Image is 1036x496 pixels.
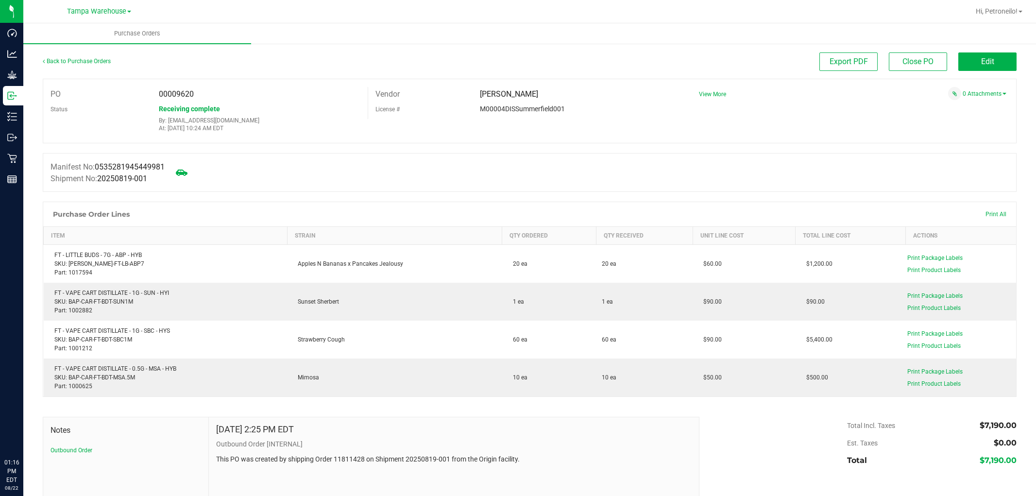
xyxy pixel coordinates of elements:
[847,422,895,429] span: Total Incl. Taxes
[981,57,994,66] span: Edit
[602,373,616,382] span: 10 ea
[50,289,282,315] div: FT - VAPE CART DISTILLATE - 1G - SUN - HYI SKU: BAP-CAR-FT-BDT-SUN1M Part: 1002882
[10,418,39,447] iframe: Resource center
[375,87,400,102] label: Vendor
[51,87,61,102] label: PO
[907,368,963,375] span: Print Package Labels
[293,260,403,267] span: Apples N Bananas x Pancakes Jealousy
[889,52,947,71] button: Close PO
[698,298,722,305] span: $90.00
[172,163,191,182] span: Mark as not Arrived
[7,70,17,80] inline-svg: Grow
[375,102,400,117] label: License #
[958,52,1017,71] button: Edit
[976,7,1018,15] span: Hi, Petroneilo!
[508,260,527,267] span: 20 ea
[44,227,288,245] th: Item
[907,342,961,349] span: Print Product Labels
[508,374,527,381] span: 10 ea
[216,425,294,434] h4: [DATE] 2:25 PM EDT
[907,267,961,274] span: Print Product Labels
[819,52,878,71] button: Export PDF
[7,154,17,163] inline-svg: Retail
[994,438,1017,447] span: $0.00
[480,105,565,113] span: M00004DISSummerfield001
[907,380,961,387] span: Print Product Labels
[50,251,282,277] div: FT - LITTLE BUDS - 7G - ABP - HYB SKU: [PERSON_NAME]-FT-LB-ABP7 Part: 1017594
[801,298,825,305] span: $90.00
[907,292,963,299] span: Print Package Labels
[43,58,111,65] a: Back to Purchase Orders
[906,227,1016,245] th: Actions
[480,89,538,99] span: [PERSON_NAME]
[847,456,867,465] span: Total
[159,125,360,132] p: At: [DATE] 10:24 AM EDT
[51,173,147,185] label: Shipment No:
[216,454,691,464] p: This PO was created by shipping Order 11811428 on Shipment 20250819-001 from the Origin facility.
[796,227,906,245] th: Total Line Cost
[508,336,527,343] span: 60 ea
[7,49,17,59] inline-svg: Analytics
[29,417,40,428] iframe: Resource center unread badge
[97,174,147,183] span: 20250819-001
[67,7,126,16] span: Tampa Warehouse
[596,227,693,245] th: Qty Received
[7,28,17,38] inline-svg: Dashboard
[287,227,502,245] th: Strain
[907,255,963,261] span: Print Package Labels
[948,87,961,100] span: Attach a document
[51,102,68,117] label: Status
[830,57,868,66] span: Export PDF
[50,364,282,391] div: FT - VAPE CART DISTILLATE - 0.5G - MSA - HYB SKU: BAP-CAR-FT-BDT-MSA.5M Part: 1000625
[602,259,616,268] span: 20 ea
[7,91,17,101] inline-svg: Inbound
[23,23,251,44] a: Purchase Orders
[4,484,19,492] p: 08/22
[293,298,339,305] span: Sunset Sherbert
[963,90,1006,97] a: 0 Attachments
[907,330,963,337] span: Print Package Labels
[985,211,1006,218] span: Print All
[293,336,345,343] span: Strawberry Cough
[7,174,17,184] inline-svg: Reports
[293,374,319,381] span: Mimosa
[7,133,17,142] inline-svg: Outbound
[699,91,726,98] a: View More
[50,326,282,353] div: FT - VAPE CART DISTILLATE - 1G - SBC - HYS SKU: BAP-CAR-FT-BDT-SBC1M Part: 1001212
[7,112,17,121] inline-svg: Inventory
[51,425,201,436] span: Notes
[801,374,828,381] span: $500.00
[907,305,961,311] span: Print Product Labels
[95,162,165,171] span: 0535281945449981
[101,29,173,38] span: Purchase Orders
[51,161,165,173] label: Manifest No:
[4,458,19,484] p: 01:16 PM EDT
[902,57,934,66] span: Close PO
[51,446,92,455] button: Outbound Order
[801,336,832,343] span: $5,400.00
[53,210,130,218] h1: Purchase Order Lines
[698,260,722,267] span: $60.00
[847,439,878,447] span: Est. Taxes
[216,439,691,449] p: Outbound Order [INTERNAL]
[698,374,722,381] span: $50.00
[159,117,360,124] p: By: [EMAIL_ADDRESS][DOMAIN_NAME]
[693,227,795,245] th: Unit Line Cost
[508,298,524,305] span: 1 ea
[801,260,832,267] span: $1,200.00
[980,456,1017,465] span: $7,190.00
[980,421,1017,430] span: $7,190.00
[602,297,613,306] span: 1 ea
[602,335,616,344] span: 60 ea
[502,227,596,245] th: Qty Ordered
[159,89,194,99] span: 00009620
[159,105,220,113] span: Receiving complete
[698,336,722,343] span: $90.00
